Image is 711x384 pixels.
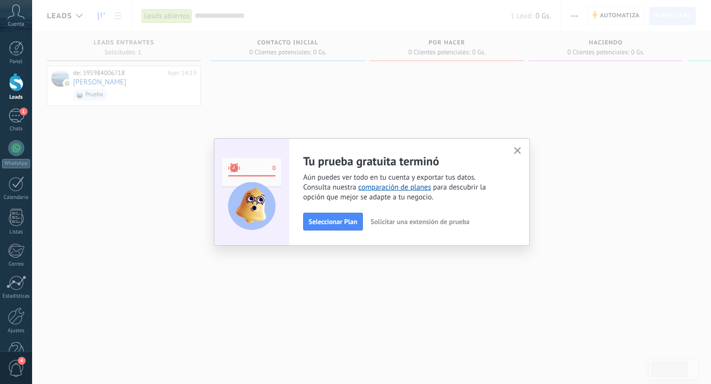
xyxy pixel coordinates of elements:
button: Seleccionar Plan [303,213,363,230]
div: Panel [2,59,31,65]
a: comparación de planes [358,183,431,192]
div: Correo [2,261,31,268]
div: Listas [2,229,31,235]
div: Calendario [2,194,31,201]
span: 4 [18,357,26,365]
span: Seleccionar Plan [309,218,357,225]
div: Ajustes [2,328,31,334]
div: Chats [2,126,31,132]
span: Solicitar una extensión de prueba [371,218,470,225]
span: Cuenta [8,21,24,28]
div: WhatsApp [2,159,30,168]
button: Solicitar una extensión de prueba [366,214,474,229]
div: Estadísticas [2,293,31,300]
div: Leads [2,94,31,101]
span: 1 [20,108,28,115]
span: Aún puedes ver todo en tu cuenta y exportar tus datos. Consulta nuestra para descubrir la opción ... [303,173,502,202]
h2: Tu prueba gratuita terminó [303,154,502,169]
